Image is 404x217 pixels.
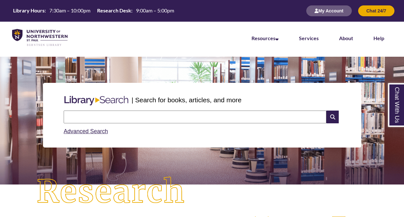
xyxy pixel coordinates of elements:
th: Library Hours: [11,7,47,14]
a: Advanced Search [64,128,108,134]
th: Research Desk: [95,7,133,14]
span: 7:30am – 10:00pm [49,7,90,13]
a: My Account [306,8,352,13]
a: Chat 24/7 [358,8,394,13]
a: Help [373,35,384,41]
span: 9:00am – 5:00pm [136,7,174,13]
img: Libary Search [61,93,131,108]
table: Hours Today [11,7,177,14]
button: Chat 24/7 [358,5,394,16]
p: | Search for books, articles, and more [131,95,241,105]
img: UNWSP Library Logo [12,29,67,47]
i: Search [326,111,338,123]
a: Resources [252,35,279,41]
a: Hours Today [11,7,177,15]
button: My Account [306,5,352,16]
a: Services [299,35,319,41]
a: About [339,35,353,41]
